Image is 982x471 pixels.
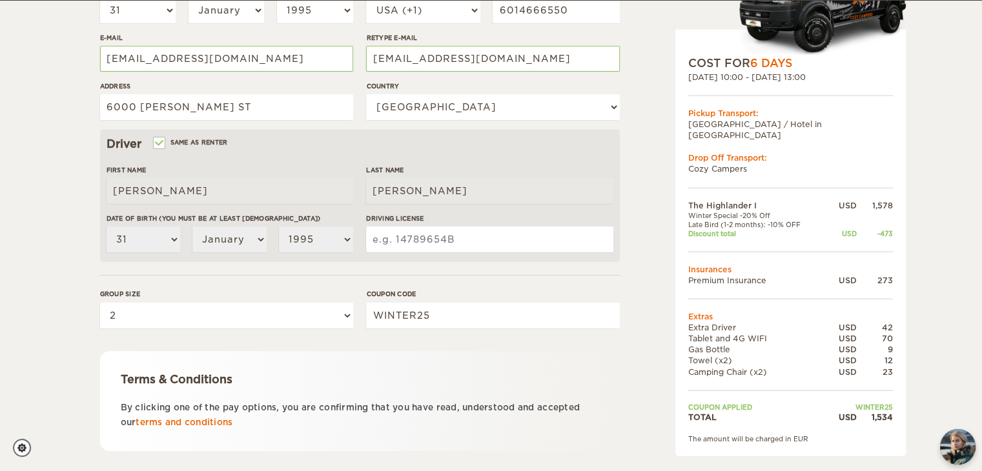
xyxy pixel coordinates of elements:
[100,289,353,299] label: Group size
[826,322,856,333] div: USD
[688,108,893,119] div: Pickup Transport:
[688,274,826,285] td: Premium Insurance
[688,263,893,274] td: Insurances
[688,355,826,366] td: Towel (x2)
[688,333,826,344] td: Tablet and 4G WIFI
[366,178,613,204] input: e.g. Smith
[688,55,893,71] div: COST FOR
[857,366,893,377] div: 23
[688,71,893,82] div: [DATE] 10:00 - [DATE] 13:00
[688,322,826,333] td: Extra Driver
[154,140,163,148] input: Same as renter
[107,214,353,223] label: Date of birth (You must be at least [DEMOGRAPHIC_DATA])
[826,344,856,355] div: USD
[826,229,856,238] div: USD
[857,229,893,238] div: -473
[688,229,826,238] td: Discount total
[100,81,353,91] label: Address
[688,402,826,411] td: Coupon applied
[857,199,893,210] div: 1,578
[688,310,893,321] td: Extras
[857,412,893,423] div: 1,534
[366,33,619,43] label: Retype E-mail
[100,33,353,43] label: E-mail
[107,136,613,152] div: Driver
[857,333,893,344] div: 70
[826,355,856,366] div: USD
[366,289,619,299] label: Coupon code
[13,439,39,457] a: Cookie settings
[688,119,893,141] td: [GEOGRAPHIC_DATA] / Hotel in [GEOGRAPHIC_DATA]
[366,214,613,223] label: Driving License
[688,344,826,355] td: Gas Bottle
[688,152,893,163] div: Drop Off Transport:
[121,400,599,430] p: By clicking one of the pay options, you are confirming that you have read, understood and accepte...
[826,333,856,344] div: USD
[107,165,353,175] label: First Name
[826,274,856,285] div: USD
[857,355,893,366] div: 12
[366,46,619,72] input: e.g. example@example.com
[826,199,856,210] div: USD
[688,220,826,229] td: Late Bird (1-2 months): -10% OFF
[366,226,613,252] input: e.g. 14789654B
[136,417,232,427] a: terms and conditions
[366,165,613,175] label: Last Name
[100,46,353,72] input: e.g. example@example.com
[857,344,893,355] div: 9
[826,412,856,423] div: USD
[154,136,228,148] label: Same as renter
[826,402,892,411] td: WINTER25
[688,366,826,377] td: Camping Chair (x2)
[940,429,976,465] img: Freyja at Cozy Campers
[100,94,353,120] input: e.g. Street, City, Zip Code
[366,81,619,91] label: Country
[688,199,826,210] td: The Highlander I
[940,429,976,465] button: chat-button
[121,372,599,387] div: Terms & Conditions
[688,434,893,443] div: The amount will be charged in EUR
[826,366,856,377] div: USD
[857,274,893,285] div: 273
[688,412,826,423] td: TOTAL
[107,178,353,204] input: e.g. William
[750,57,792,70] span: 6 Days
[857,322,893,333] div: 42
[688,163,893,174] td: Cozy Campers
[688,210,826,219] td: Winter Special -20% Off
